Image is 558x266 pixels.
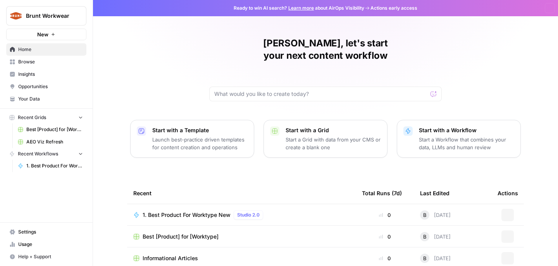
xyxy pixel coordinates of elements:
button: Start with a WorkflowStart a Workflow that combines your data, LLMs and human review [397,120,521,158]
div: Total Runs (7d) [362,182,402,204]
span: Informational Articles [143,254,198,262]
span: Usage [18,241,83,248]
button: Start with a TemplateLaunch best-practice driven templates for content creation and operations [130,120,254,158]
span: B [423,254,427,262]
p: Start with a Grid [286,126,381,134]
input: What would you like to create today? [214,90,427,98]
span: Studio 2.0 [237,211,260,218]
button: Help + Support [6,251,86,263]
a: Usage [6,238,86,251]
button: Recent Grids [6,112,86,123]
span: AEO Viz Refresh [26,138,83,145]
div: 0 [362,233,408,240]
span: Recent Grids [18,114,46,121]
button: Start with a GridStart a Grid with data from your CMS or create a blank one [263,120,387,158]
a: Best [Product] for [Worktype] [14,123,86,136]
span: Ready to win AI search? about AirOps Visibility [234,5,364,12]
span: Settings [18,228,83,235]
a: 1. Best Product For Worktype NewStudio 2.0 [133,210,350,220]
p: Start with a Workflow [419,126,514,134]
span: Best [Product] for [Worktype] [26,126,83,133]
span: B [423,211,427,219]
a: Your Data [6,93,86,105]
span: 1. Best Product For Worktype New [26,162,83,169]
div: [DATE] [420,254,451,263]
a: Browse [6,56,86,68]
div: [DATE] [420,210,451,220]
a: AEO Viz Refresh [14,136,86,148]
a: Home [6,43,86,56]
span: Insights [18,71,83,78]
span: 1. Best Product For Worktype New [143,211,231,219]
h1: [PERSON_NAME], let's start your next content workflow [209,37,442,62]
div: Recent [133,182,350,204]
span: New [37,31,48,38]
span: Browse [18,58,83,65]
a: Settings [6,226,86,238]
span: Best [Product] for [Worktype] [143,233,219,240]
span: Home [18,46,83,53]
p: Start a Grid with data from your CMS or create a blank one [286,136,381,151]
p: Start with a Template [152,126,248,134]
span: Recent Workflows [18,150,58,157]
span: Help + Support [18,253,83,260]
a: Best [Product] for [Worktype] [133,233,350,240]
a: Opportunities [6,80,86,93]
div: [DATE] [420,232,451,241]
div: 0 [362,211,408,219]
p: Launch best-practice driven templates for content creation and operations [152,136,248,151]
a: Informational Articles [133,254,350,262]
button: Recent Workflows [6,148,86,160]
button: Workspace: Brunt Workwear [6,6,86,26]
button: New [6,29,86,40]
div: 0 [362,254,408,262]
div: Last Edited [420,182,449,204]
a: 1. Best Product For Worktype New [14,160,86,172]
span: Brunt Workwear [26,12,73,20]
div: Actions [498,182,518,204]
span: Actions early access [370,5,417,12]
span: B [423,233,427,240]
span: Your Data [18,95,83,102]
p: Start a Workflow that combines your data, LLMs and human review [419,136,514,151]
img: Brunt Workwear Logo [9,9,23,23]
span: Opportunities [18,83,83,90]
a: Insights [6,68,86,80]
a: Learn more [288,5,314,11]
